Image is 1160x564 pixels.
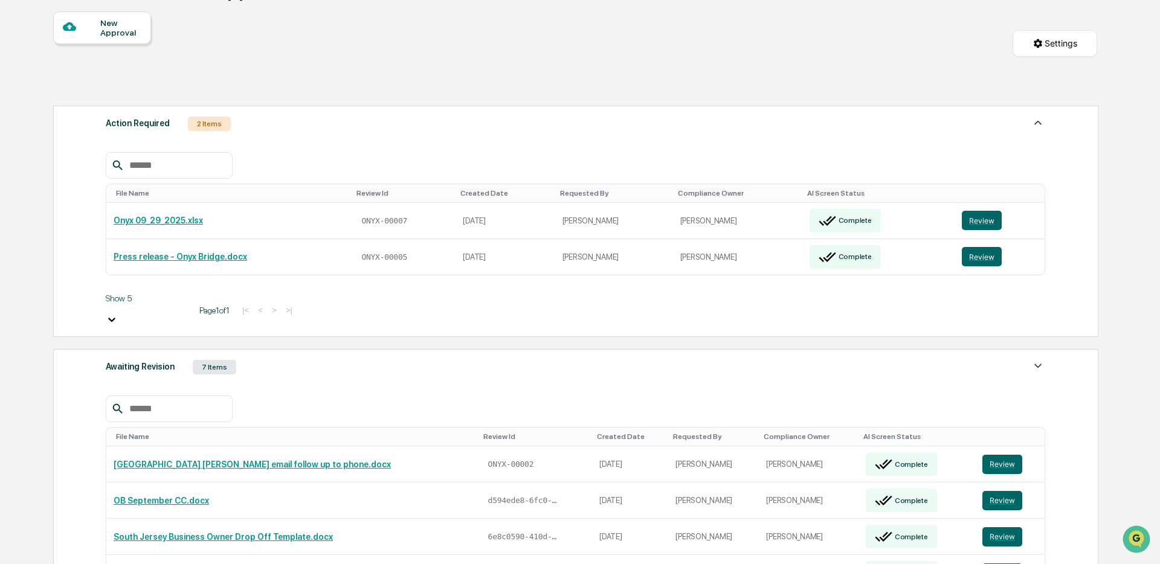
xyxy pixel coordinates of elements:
button: Settings [1013,30,1097,57]
a: Review [962,211,1037,230]
span: Page 1 of 1 [199,306,230,315]
a: OB September CC.docx [114,496,209,505]
td: [PERSON_NAME] [555,239,673,275]
a: Review [962,247,1037,266]
div: 🔎 [12,176,22,186]
div: Start new chat [41,92,198,104]
a: Review [982,491,1037,510]
button: Review [982,527,1022,546]
button: Review [982,455,1022,474]
div: Awaiting Revision [106,359,175,374]
a: South Jersey Business Owner Drop Off Template.docx [114,532,333,542]
span: ONYX-00007 [361,216,407,226]
button: Review [982,491,1022,510]
td: [PERSON_NAME] [759,519,858,555]
td: [PERSON_NAME] [668,446,759,482]
button: < [254,305,266,315]
td: [PERSON_NAME] [555,203,673,239]
div: New Approval [100,18,141,37]
div: Toggle SortBy [678,189,797,197]
td: [PERSON_NAME] [668,519,759,555]
div: 🗄️ [88,153,97,163]
td: [PERSON_NAME] [759,446,858,482]
div: Toggle SortBy [985,432,1040,441]
div: Toggle SortBy [597,432,663,441]
div: Toggle SortBy [356,189,451,197]
div: Complete [892,533,928,541]
td: [PERSON_NAME] [759,482,858,519]
div: Complete [892,496,928,505]
div: Complete [892,460,928,469]
div: Toggle SortBy [673,432,754,441]
img: caret [1031,359,1045,373]
td: [PERSON_NAME] [673,203,802,239]
a: Powered byPylon [85,204,146,214]
button: >| [282,305,296,315]
div: Toggle SortBy [460,189,550,197]
span: ONYX-00005 [361,252,407,262]
div: Toggle SortBy [964,189,1040,197]
a: 🖐️Preclearance [7,147,83,169]
div: Toggle SortBy [863,432,971,441]
span: Pylon [120,205,146,214]
button: Start new chat [205,96,220,111]
div: Toggle SortBy [764,432,853,441]
td: [DATE] [592,482,668,519]
a: [GEOGRAPHIC_DATA] [PERSON_NAME] email follow up to phone.docx [114,460,391,469]
td: [DATE] [592,446,668,482]
div: Toggle SortBy [116,432,474,441]
a: 🗄️Attestations [83,147,155,169]
a: Review [982,527,1037,546]
img: 1746055101610-c473b297-6a78-478c-a979-82029cc54cd1 [12,92,34,114]
p: How can we help? [12,25,220,45]
span: ONYX-00002 [488,460,534,469]
td: [DATE] [456,203,555,239]
span: Attestations [100,152,150,164]
a: Press release - Onyx Bridge.docx [114,252,247,261]
td: [PERSON_NAME] [668,482,759,519]
div: Toggle SortBy [483,432,588,441]
div: Complete [836,216,872,225]
div: 2 Items [188,117,231,131]
button: |< [239,305,253,315]
span: d594ede8-6fc0-4187-b863-e46ce2a694be [488,496,561,505]
a: Onyx 09_29_2025.xlsx [114,216,203,225]
td: [PERSON_NAME] [673,239,802,275]
span: Preclearance [24,152,78,164]
div: Show 5 [106,293,190,303]
div: Action Required [106,115,170,131]
td: [DATE] [592,519,668,555]
iframe: Open customer support [1121,524,1154,557]
td: [DATE] [456,239,555,275]
div: We're available if you need us! [41,104,153,114]
a: Review [982,455,1037,474]
a: 🔎Data Lookup [7,170,81,192]
span: 6e8c0590-410d-44a1-821c-9d16c729dcae [488,532,561,542]
div: Toggle SortBy [560,189,668,197]
div: 🖐️ [12,153,22,163]
span: Data Lookup [24,175,76,187]
div: 7 Items [193,360,236,374]
div: Toggle SortBy [807,189,950,197]
div: Complete [836,252,872,261]
button: Review [962,211,1002,230]
div: Toggle SortBy [116,189,347,197]
img: caret [1031,115,1045,130]
button: > [268,305,280,315]
button: Review [962,247,1002,266]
